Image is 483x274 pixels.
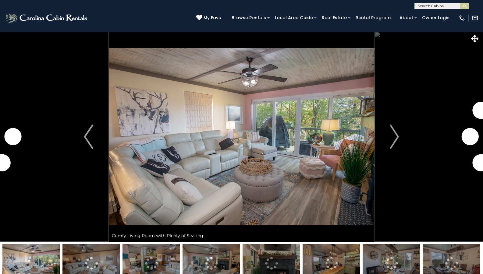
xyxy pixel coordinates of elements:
[68,32,108,242] button: Previous
[319,13,350,23] a: Real Estate
[459,15,465,21] img: phone-regular-white.png
[204,15,221,21] span: My Favs
[109,230,375,242] div: Comfy Living Room with Plenty of Seating
[374,32,414,242] button: Next
[272,13,316,23] a: Local Area Guide
[229,13,269,23] a: Browse Rentals
[5,12,89,24] img: White-1-2.png
[390,125,399,149] img: arrow
[396,13,416,23] a: About
[419,13,453,23] a: Owner Login
[84,125,93,149] img: arrow
[353,13,394,23] a: Rental Program
[196,15,222,21] a: My Favs
[472,15,478,21] img: mail-regular-white.png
